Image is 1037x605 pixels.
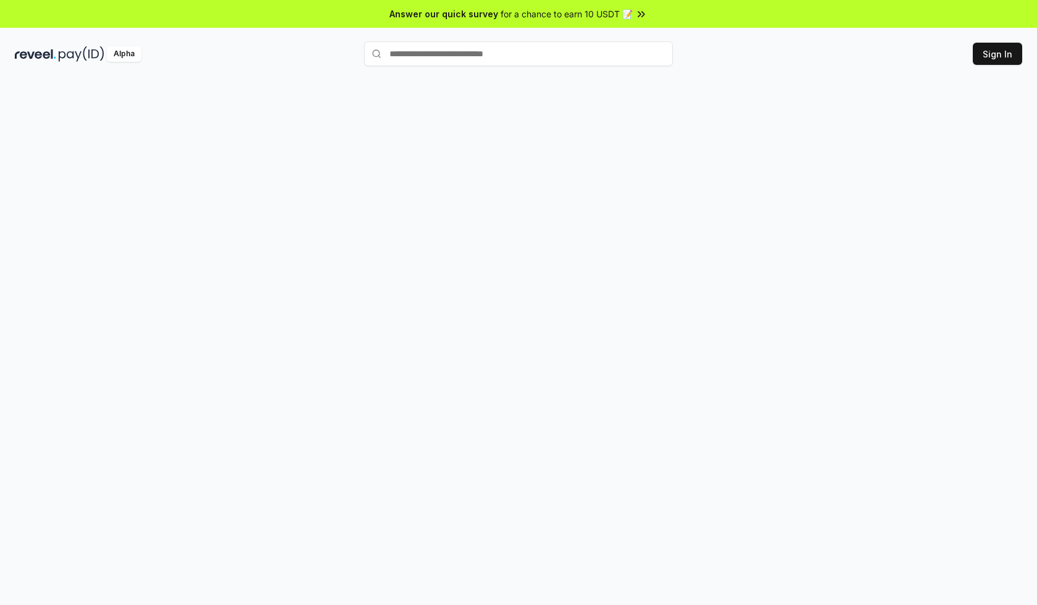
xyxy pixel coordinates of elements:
[15,46,56,62] img: reveel_dark
[59,46,104,62] img: pay_id
[501,7,633,20] span: for a chance to earn 10 USDT 📝
[107,46,141,62] div: Alpha
[973,43,1022,65] button: Sign In
[389,7,498,20] span: Answer our quick survey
